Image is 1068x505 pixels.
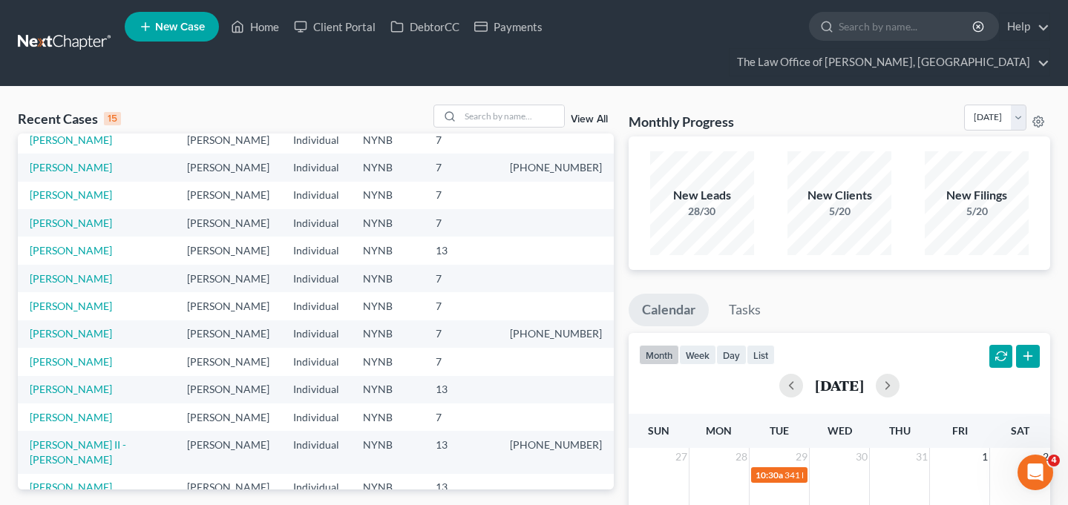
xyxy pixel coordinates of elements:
td: 13 [424,474,498,501]
td: [PHONE_NUMBER] [498,431,614,473]
td: 7 [424,182,498,209]
td: NYNB [351,154,424,181]
a: [PERSON_NAME] [30,161,112,174]
span: 2 [1041,448,1050,466]
span: 4 [1048,455,1060,466]
td: 7 [424,320,498,348]
h3: Monthly Progress [629,113,734,131]
a: [PERSON_NAME] [30,300,112,312]
td: NYNB [351,376,424,403]
td: 13 [424,376,498,403]
a: [PERSON_NAME] [30,481,112,493]
td: [PERSON_NAME] [175,182,281,209]
div: New Clients [787,187,891,204]
td: Individual [281,292,351,320]
h2: [DATE] [815,377,864,393]
button: list [747,345,775,365]
td: Individual [281,320,351,348]
span: Wed [828,424,852,437]
a: [PERSON_NAME] [30,411,112,423]
td: Individual [281,403,351,431]
input: Search by name... [839,13,974,40]
a: [PERSON_NAME] [30,133,112,146]
td: NYNB [351,474,424,501]
div: 5/20 [787,204,891,219]
td: NYNB [351,320,424,348]
td: [PERSON_NAME] [175,292,281,320]
span: Mon [706,424,732,437]
a: [PERSON_NAME] [30,188,112,201]
td: [PERSON_NAME] [175,376,281,403]
td: 7 [424,348,498,375]
td: [PERSON_NAME] [175,403,281,431]
td: 7 [424,265,498,292]
a: Tasks [715,294,774,326]
button: day [716,345,747,365]
td: NYNB [351,403,424,431]
a: [PERSON_NAME] [30,327,112,340]
td: 13 [424,431,498,473]
span: 30 [854,448,869,466]
iframe: Intercom live chat [1018,455,1053,490]
div: New Leads [650,187,754,204]
span: 341 Hearing for [PERSON_NAME] [784,469,917,481]
span: Thu [889,424,911,437]
td: Individual [281,431,351,473]
div: Recent Cases [18,110,121,128]
td: [PERSON_NAME] [175,265,281,292]
span: 31 [914,448,929,466]
a: [PERSON_NAME] [30,355,112,368]
td: NYNB [351,126,424,154]
td: Individual [281,126,351,154]
div: 15 [104,112,121,125]
td: Individual [281,182,351,209]
td: NYNB [351,209,424,237]
a: Client Portal [286,13,383,40]
td: Individual [281,237,351,264]
td: Individual [281,209,351,237]
a: [PERSON_NAME] II - [PERSON_NAME] [30,438,126,466]
td: [PERSON_NAME] [175,209,281,237]
a: DebtorCC [383,13,467,40]
a: View All [571,114,608,125]
td: 7 [424,154,498,181]
a: Help [1000,13,1049,40]
a: Calendar [629,294,709,326]
td: Individual [281,376,351,403]
span: 29 [794,448,809,466]
td: 7 [424,292,498,320]
span: Sat [1011,424,1029,437]
span: Tue [770,424,789,437]
td: [PERSON_NAME] [175,320,281,348]
td: 7 [424,209,498,237]
a: [PERSON_NAME] [30,244,112,257]
a: [PERSON_NAME] [30,383,112,395]
td: [PERSON_NAME] [175,474,281,501]
a: [PERSON_NAME] [30,217,112,229]
td: Individual [281,154,351,181]
span: 27 [674,448,689,466]
td: 7 [424,126,498,154]
td: NYNB [351,348,424,375]
td: [PERSON_NAME] [175,126,281,154]
a: The Law Office of [PERSON_NAME], [GEOGRAPHIC_DATA] [730,49,1049,76]
td: [PHONE_NUMBER] [498,320,614,348]
span: New Case [155,22,205,33]
span: 10:30a [756,469,783,481]
td: NYNB [351,182,424,209]
span: Fri [952,424,968,437]
button: week [679,345,716,365]
a: Payments [467,13,550,40]
td: [PERSON_NAME] [175,431,281,473]
td: [PERSON_NAME] [175,237,281,264]
a: [PERSON_NAME] [30,272,112,285]
div: 5/20 [925,204,1029,219]
td: [PERSON_NAME] [175,154,281,181]
td: [PERSON_NAME] [175,348,281,375]
div: New Filings [925,187,1029,204]
button: month [639,345,679,365]
td: NYNB [351,431,424,473]
td: Individual [281,474,351,501]
span: 1 [980,448,989,466]
td: Individual [281,265,351,292]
